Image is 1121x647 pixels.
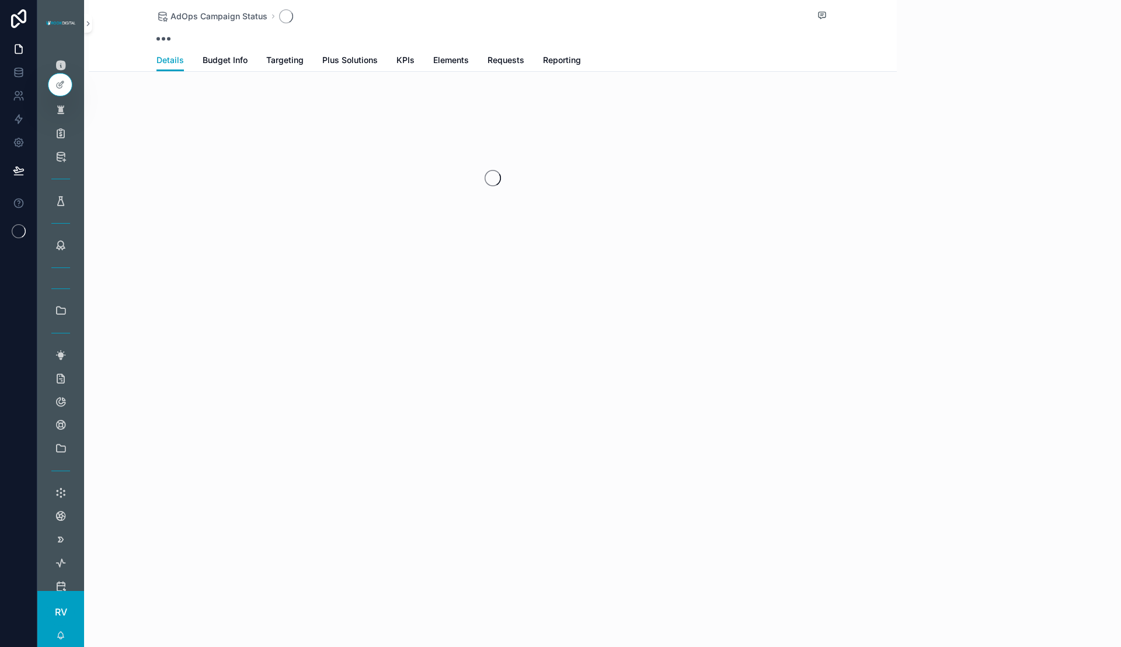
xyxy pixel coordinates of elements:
[396,54,415,66] span: KPIs
[396,50,415,73] a: KPIs
[44,19,77,28] img: App logo
[266,50,304,73] a: Targeting
[266,54,304,66] span: Targeting
[203,50,248,73] a: Budget Info
[543,54,581,66] span: Reporting
[488,50,524,73] a: Requests
[488,54,524,66] span: Requests
[156,50,184,72] a: Details
[156,11,267,22] a: AdOps Campaign Status
[156,54,184,66] span: Details
[543,50,581,73] a: Reporting
[322,50,378,73] a: Plus Solutions
[37,47,84,591] div: scrollable content
[433,50,469,73] a: Elements
[55,605,67,619] span: RV
[170,11,267,22] span: AdOps Campaign Status
[433,54,469,66] span: Elements
[203,54,248,66] span: Budget Info
[322,54,378,66] span: Plus Solutions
